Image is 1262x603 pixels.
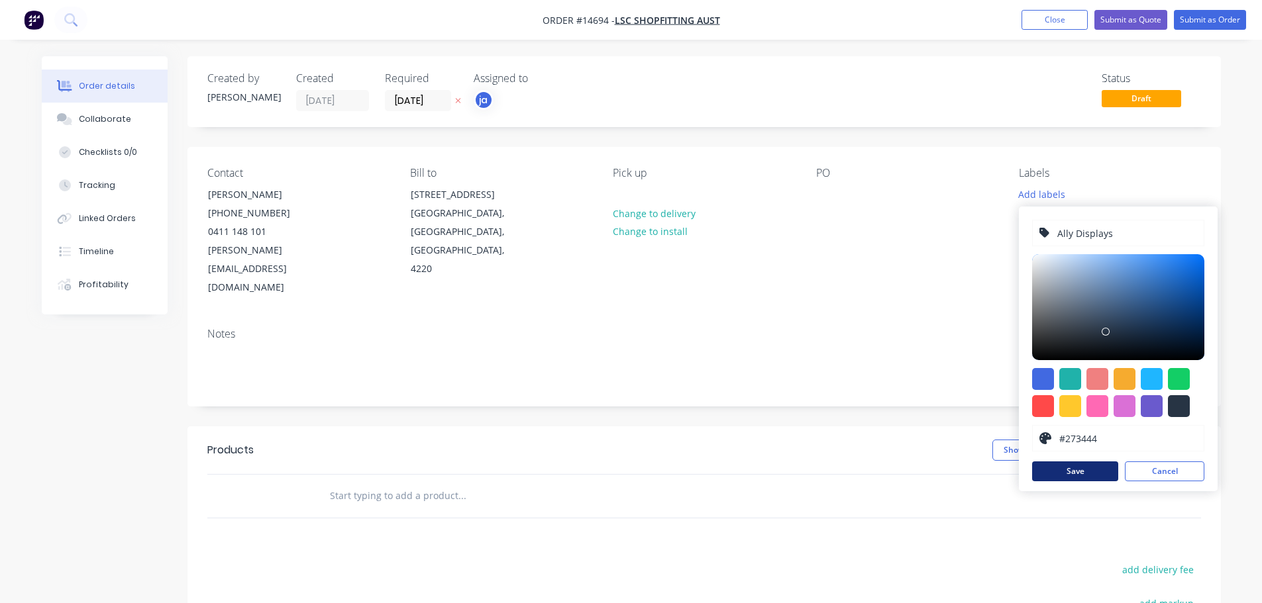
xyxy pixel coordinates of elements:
[78,179,115,191] div: Tracking
[42,103,168,136] button: Collaborate
[1059,395,1081,417] div: #ffc82c
[543,14,615,26] span: Order #14694 -
[208,204,318,222] div: [PHONE_NUMBER]
[1125,461,1204,481] button: Cancel
[1056,220,1197,246] input: Enter label name...
[474,90,494,110] button: ja
[1059,368,1081,390] div: #20b2aa
[78,212,135,224] div: Linked Orders
[1168,395,1190,417] div: #273444
[1114,368,1135,390] div: #f6ab2f
[42,235,168,268] button: Timeline
[1174,10,1246,30] button: Submit as Order
[410,167,592,179] div: Bill to
[42,136,168,169] button: Checklists 0/0
[474,72,606,85] div: Assigned to
[208,241,318,297] div: [PERSON_NAME][EMAIL_ADDRESS][DOMAIN_NAME]
[411,204,521,278] div: [GEOGRAPHIC_DATA], [GEOGRAPHIC_DATA], [GEOGRAPHIC_DATA], 4220
[42,268,168,301] button: Profitability
[613,167,794,179] div: Pick up
[207,72,280,85] div: Created by
[78,246,113,257] div: Timeline
[197,185,329,297] div: [PERSON_NAME][PHONE_NUMBER]0411 148 101[PERSON_NAME][EMAIL_ADDRESS][DOMAIN_NAME]
[399,185,532,279] div: [STREET_ADDRESS][GEOGRAPHIC_DATA], [GEOGRAPHIC_DATA], [GEOGRAPHIC_DATA], 4220
[1032,395,1054,417] div: #ff4949
[1094,10,1167,30] button: Submit as Quote
[42,169,168,202] button: Tracking
[1032,368,1054,390] div: #4169e1
[24,10,44,30] img: Factory
[42,70,168,103] button: Order details
[207,90,280,104] div: [PERSON_NAME]
[42,202,168,235] button: Linked Orders
[207,328,1201,340] div: Notes
[1102,90,1181,107] span: Draft
[208,185,318,204] div: [PERSON_NAME]
[1168,368,1190,390] div: #13ce66
[1086,368,1108,390] div: #f08080
[1141,368,1163,390] div: #1fb6ff
[816,167,998,179] div: PO
[1114,395,1135,417] div: #da70d6
[78,113,131,125] div: Collaborate
[207,442,254,458] div: Products
[605,222,694,240] button: Change to install
[605,204,702,222] button: Change to delivery
[78,146,136,158] div: Checklists 0/0
[385,72,458,85] div: Required
[1019,167,1200,179] div: Labels
[1116,561,1201,579] button: add delivery fee
[1102,72,1201,85] div: Status
[78,279,128,291] div: Profitability
[1141,395,1163,417] div: #6a5acd
[296,72,369,85] div: Created
[1086,395,1108,417] div: #ff69b4
[615,14,720,26] a: LSC Shopfitting Aust
[78,80,134,92] div: Order details
[329,483,594,509] input: Start typing to add a product...
[1022,10,1088,30] button: Close
[1012,185,1073,203] button: Add labels
[208,222,318,241] div: 0411 148 101
[992,440,1095,461] button: Show / Hide columns
[411,185,521,204] div: [STREET_ADDRESS]
[207,167,389,179] div: Contact
[1032,461,1118,481] button: Save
